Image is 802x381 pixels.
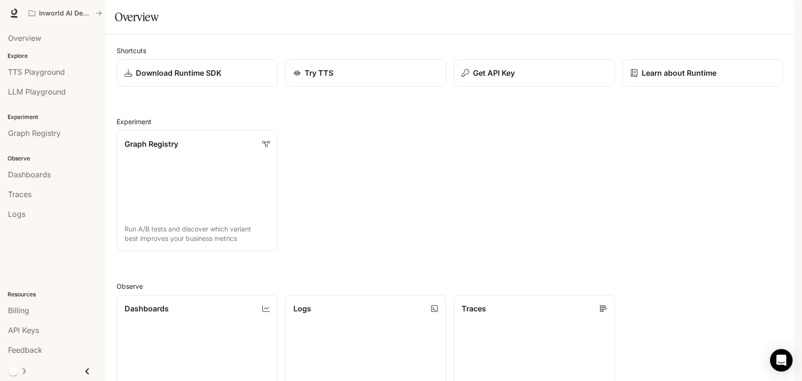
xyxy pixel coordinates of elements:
[136,67,221,79] p: Download Runtime SDK
[125,138,178,150] p: Graph Registry
[305,67,333,79] p: Try TTS
[125,303,169,314] p: Dashboards
[293,303,311,314] p: Logs
[115,8,158,26] h1: Overview
[770,349,793,372] div: Open Intercom Messenger
[24,4,106,23] button: All workspaces
[117,59,278,87] a: Download Runtime SDK
[117,46,783,56] h2: Shortcuts
[39,9,92,17] p: Inworld AI Demos
[117,117,783,127] h2: Experiment
[462,303,486,314] p: Traces
[285,59,447,87] a: Try TTS
[125,224,270,243] p: Run A/B tests and discover which variant best improves your business metrics
[117,130,278,251] a: Graph RegistryRun A/B tests and discover which variant best improves your business metrics
[642,67,716,79] p: Learn about Runtime
[473,67,515,79] p: Get API Key
[117,281,783,291] h2: Observe
[454,59,615,87] button: Get API Key
[622,59,784,87] a: Learn about Runtime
